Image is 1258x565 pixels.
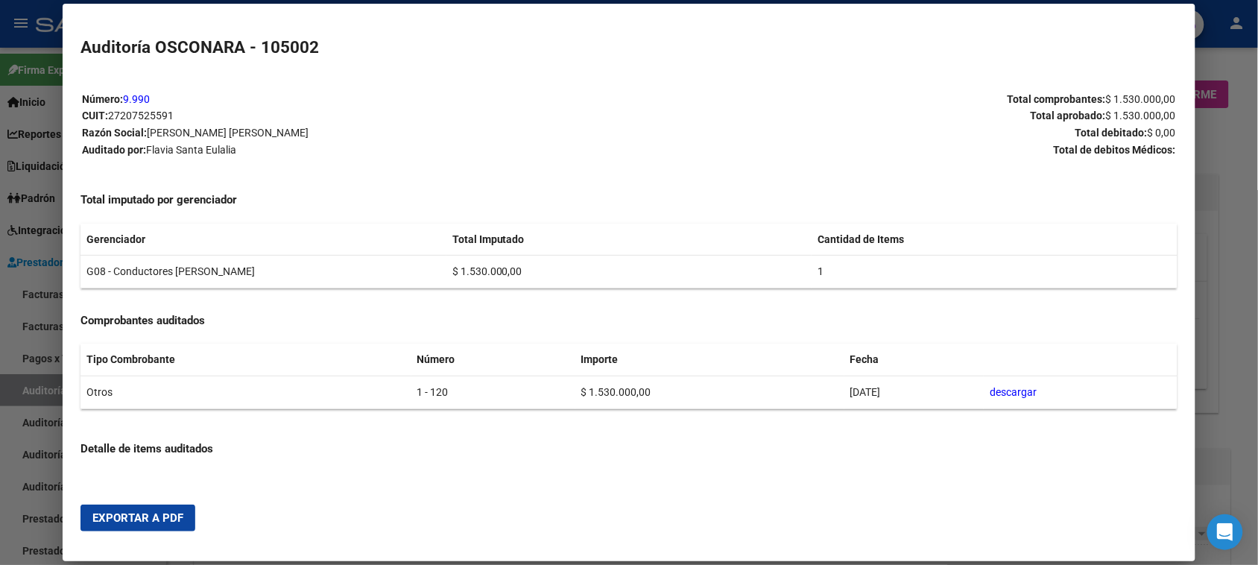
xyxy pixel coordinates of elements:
th: Tipo Combrobante [80,344,411,376]
th: Número [411,344,575,376]
a: descargar [990,386,1037,398]
p: Razón Social: [82,124,628,142]
td: 1 [812,256,1177,288]
p: CUIT: [82,107,628,124]
h4: Detalle de items auditados [80,441,1177,458]
td: $ 1.530.000,00 [575,376,844,409]
th: Total Imputado [446,224,812,256]
span: $ 1.530.000,00 [1106,93,1176,105]
span: $ 0,00 [1148,127,1176,139]
h4: Comprobantes auditados [80,312,1177,329]
h2: Auditoría OSCONARA - 105002 [80,35,1177,60]
span: Exportar a PDF [92,511,183,525]
p: Total de debitos Médicos: [630,142,1176,159]
th: Importe [575,344,844,376]
span: $ 1.530.000,00 [1106,110,1176,121]
button: Exportar a PDF [80,505,195,531]
td: [DATE] [844,376,984,409]
p: Número: [82,91,628,108]
td: Otros [80,376,411,409]
th: Cantidad de Items [812,224,1177,256]
th: Gerenciador [80,224,446,256]
span: 27207525591 [108,110,174,121]
a: 9.990 [123,93,150,105]
p: Total debitado: [630,124,1176,142]
div: Open Intercom Messenger [1207,514,1243,550]
p: Total aprobado: [630,107,1176,124]
th: Fecha [844,344,984,376]
h4: Total imputado por gerenciador [80,192,1177,209]
td: $ 1.530.000,00 [446,256,812,288]
td: G08 - Conductores [PERSON_NAME] [80,256,446,288]
td: 1 - 120 [411,376,575,409]
span: [PERSON_NAME] [PERSON_NAME] [147,127,309,139]
p: Auditado por: [82,142,628,159]
span: Flavia Santa Eulalia [146,144,236,156]
p: Total comprobantes: [630,91,1176,108]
